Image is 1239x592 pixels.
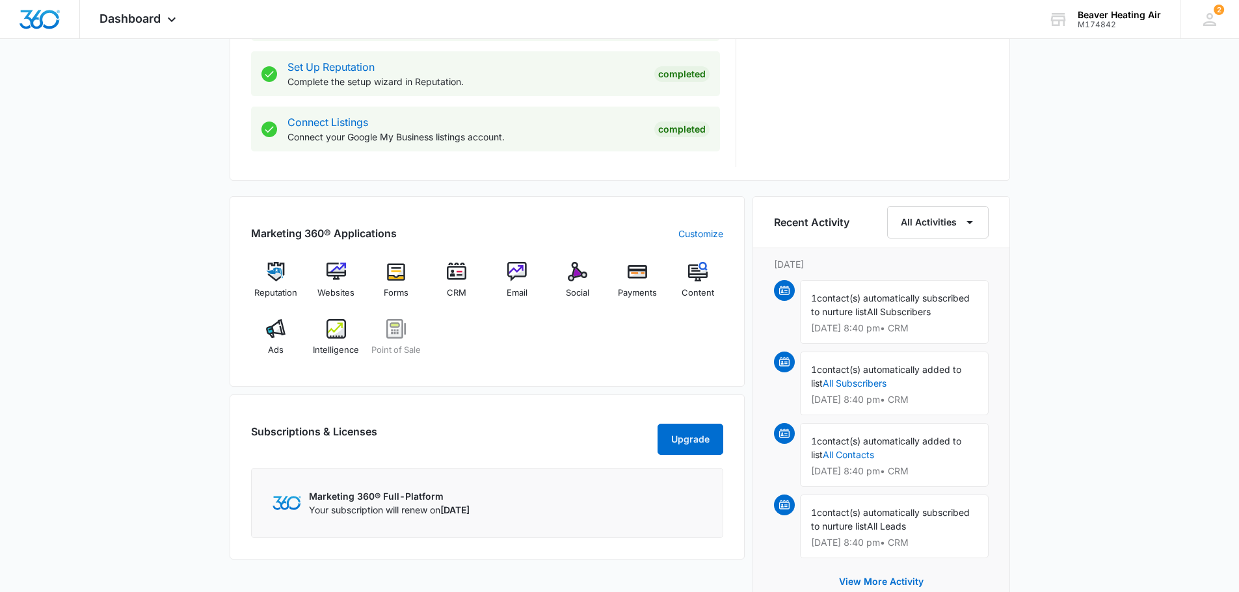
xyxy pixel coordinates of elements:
[811,324,978,333] p: [DATE] 8:40 pm • CRM
[774,257,989,271] p: [DATE]
[1078,10,1161,20] div: account name
[1214,5,1224,15] span: 2
[811,507,970,532] span: contact(s) automatically subscribed to nurture list
[811,364,961,389] span: contact(s) automatically added to list
[251,319,301,366] a: Ads
[287,75,644,88] p: Complete the setup wizard in Reputation.
[774,214,849,230] h6: Recent Activity
[100,12,161,25] span: Dashboard
[552,262,602,309] a: Social
[309,503,470,517] p: Your subscription will renew on
[613,262,663,309] a: Payments
[447,287,466,300] span: CRM
[492,262,542,309] a: Email
[287,116,368,129] a: Connect Listings
[811,292,970,317] span: contact(s) automatically subscribed to nurture list
[566,287,589,300] span: Social
[887,206,989,238] button: All Activities
[251,262,301,309] a: Reputation
[311,319,361,366] a: Intelligence
[311,262,361,309] a: Websites
[251,424,377,450] h2: Subscriptions & Licenses
[317,287,354,300] span: Websites
[440,504,470,515] span: [DATE]
[673,262,723,309] a: Content
[654,122,710,137] div: Completed
[432,262,482,309] a: CRM
[287,130,644,144] p: Connect your Google My Business listings account.
[823,449,874,460] a: All Contacts
[811,507,817,518] span: 1
[371,344,421,357] span: Point of Sale
[867,306,931,317] span: All Subscribers
[273,496,301,509] img: Marketing 360 Logo
[507,287,527,300] span: Email
[654,66,710,82] div: Completed
[384,287,408,300] span: Forms
[309,489,470,503] p: Marketing 360® Full-Platform
[811,435,961,460] span: contact(s) automatically added to list
[811,395,978,404] p: [DATE] 8:40 pm • CRM
[811,538,978,547] p: [DATE] 8:40 pm • CRM
[658,424,723,455] button: Upgrade
[811,435,817,446] span: 1
[1214,5,1224,15] div: notifications count
[371,319,421,366] a: Point of Sale
[251,225,397,241] h2: Marketing 360® Applications
[313,344,359,357] span: Intelligence
[254,287,297,300] span: Reputation
[682,287,714,300] span: Content
[268,344,284,357] span: Ads
[1078,20,1161,29] div: account id
[678,227,723,240] a: Customize
[811,292,817,303] span: 1
[371,262,421,309] a: Forms
[867,521,906,532] span: All Leads
[823,378,886,389] a: All Subscribers
[811,467,978,476] p: [DATE] 8:40 pm • CRM
[287,60,375,73] a: Set Up Reputation
[618,287,657,300] span: Payments
[811,364,817,375] span: 1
